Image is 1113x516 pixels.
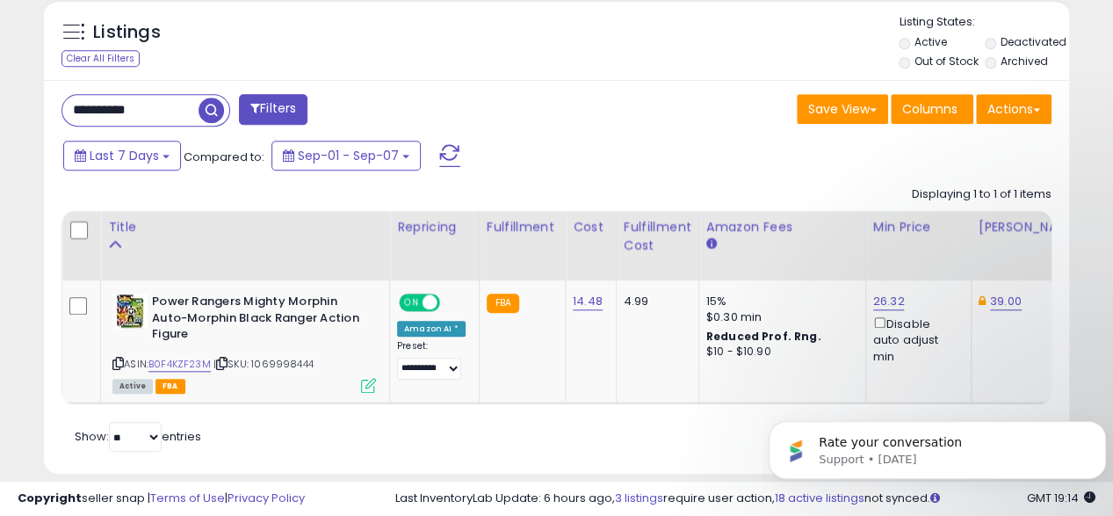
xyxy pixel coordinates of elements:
button: Columns [891,94,973,124]
a: B0F4KZF23M [148,357,211,372]
span: Compared to: [184,149,264,165]
div: Amazon AI * [397,321,466,337]
div: Clear All Filters [61,50,140,67]
span: All listings currently available for purchase on Amazon [112,379,153,394]
label: Archived [1001,54,1048,69]
a: 3 listings [614,490,662,506]
span: Show: entries [75,428,201,445]
div: Min Price [873,218,964,236]
button: Last 7 Days [63,141,181,171]
button: Sep-01 - Sep-07 [271,141,421,171]
div: Repricing [397,218,472,236]
strong: Copyright [18,490,82,506]
span: Last 7 Days [90,147,159,164]
div: Last InventoryLab Update: 6 hours ago, require user action, not synced. [394,491,1095,507]
button: Filters [239,94,307,125]
a: Privacy Policy [228,490,305,506]
div: Displaying 1 to 1 of 1 items [912,186,1052,203]
div: seller snap | | [18,491,305,507]
a: 26.32 [873,293,905,310]
div: 15% [706,294,852,309]
div: Amazon Fees [706,218,858,236]
small: Amazon Fees. [706,236,717,252]
img: 51yhDcNFFKL._SL40_.jpg [112,294,148,329]
div: 4.99 [624,294,685,309]
div: Fulfillment [487,218,558,236]
b: Reduced Prof. Rng. [706,329,821,344]
span: Sep-01 - Sep-07 [298,147,399,164]
label: Deactivated [1001,34,1066,49]
div: Cost [573,218,609,236]
span: | SKU: 1069998444 [213,357,314,371]
div: Preset: [397,340,466,380]
label: Out of Stock [914,54,979,69]
a: Terms of Use [150,490,225,506]
b: Power Rangers Mighty Morphin Auto-Morphin Black Ranger Action Figure [152,294,365,347]
span: ON [401,295,423,310]
h5: Listings [93,20,161,45]
small: FBA [487,294,519,313]
div: $0.30 min [706,309,852,325]
div: Disable auto adjust min [873,314,958,365]
span: OFF [437,295,466,310]
div: Fulfillment Cost [624,218,691,255]
button: Save View [797,94,888,124]
div: [PERSON_NAME] [979,218,1083,236]
iframe: Intercom notifications message [762,384,1113,507]
div: $10 - $10.90 [706,345,852,360]
a: 39.00 [990,293,1022,310]
div: Title [108,218,382,236]
button: Actions [976,94,1052,124]
label: Active [914,34,947,49]
a: 14.48 [573,293,603,310]
span: Columns [902,100,958,118]
p: Listing States: [899,14,1069,31]
div: ASIN: [112,294,376,391]
span: FBA [155,379,185,394]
